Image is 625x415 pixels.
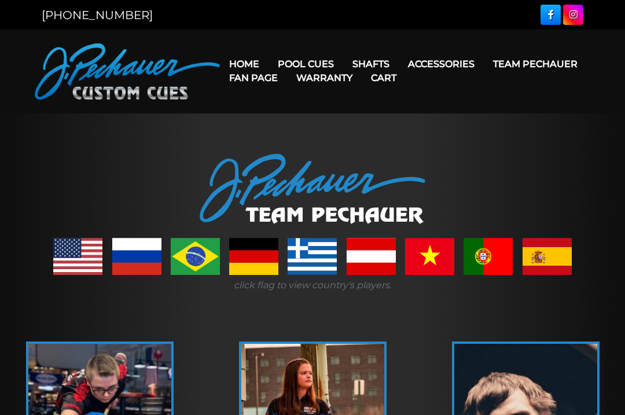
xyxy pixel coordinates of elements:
[287,63,362,93] a: Warranty
[269,49,343,79] a: Pool Cues
[42,8,153,22] a: [PHONE_NUMBER]
[220,63,287,93] a: Fan Page
[220,49,269,79] a: Home
[399,49,484,79] a: Accessories
[35,43,220,100] img: Pechauer Custom Cues
[484,49,587,79] a: Team Pechauer
[362,63,406,93] a: Cart
[343,49,399,79] a: Shafts
[234,280,391,291] i: click flag to view country's players.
